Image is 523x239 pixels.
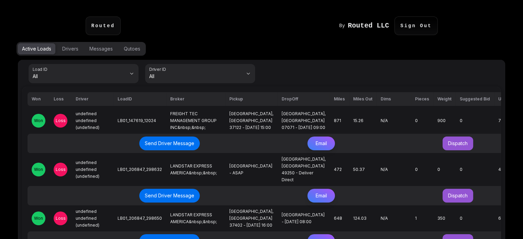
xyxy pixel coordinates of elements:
[22,45,51,52] div: Active Loads
[170,212,217,224] span: LANDSTAR EXPRESS AMERICA&nbsp;&nbsp;
[415,118,418,123] span: 0
[56,118,66,123] span: Loss
[56,167,66,172] span: Loss
[460,167,462,172] span: 0
[433,92,456,106] th: Weight
[330,92,349,106] th: Miles
[170,111,217,130] span: FREIGHT TEC MANAGEMENT GROUP INC&nbsp;&nbsp;
[349,92,377,106] th: Miles Out
[72,92,113,106] th: Driver
[415,216,417,221] span: 1
[377,92,411,106] th: Dims
[498,167,506,172] span: 450
[89,45,113,52] div: Messages
[145,64,255,83] button: Driver IDAll
[149,73,243,80] span: All
[282,212,325,224] span: [GEOGRAPHIC_DATA] - [DATE] 08:00
[353,167,365,172] span: 50.37
[34,216,43,221] span: Won
[460,216,462,221] span: 0
[334,216,342,221] span: 648
[353,118,363,123] span: 15.26
[149,66,168,72] label: Driver ID
[29,64,139,83] button: Load IDAll
[91,22,115,29] code: Routed
[56,216,66,221] span: Loss
[443,137,473,150] button: Dispatch
[411,92,433,106] th: Pieces
[437,118,446,123] span: 900
[381,118,388,123] span: N/A
[170,163,217,175] span: LANDSTAR EXPRESS AMERICA&nbsp;&nbsp;
[307,137,335,150] button: Email
[334,118,341,123] span: 871
[443,189,473,203] button: Dispatch
[277,92,330,106] th: DropOff
[139,189,200,203] button: Send Driver Message
[282,111,326,130] span: [GEOGRAPHIC_DATA], [GEOGRAPHIC_DATA] 07071 - [DATE] 09:00
[118,167,162,172] span: LB01_206847_298632
[76,111,99,130] span: undefined undefined (undefined)
[229,163,272,175] span: [GEOGRAPHIC_DATA] - ASAP
[498,118,506,123] span: 700
[307,189,335,203] button: Email
[498,216,506,221] span: 600
[50,92,72,106] th: Loss
[229,111,273,130] span: [GEOGRAPHIC_DATA], [GEOGRAPHIC_DATA] 37122 - [DATE] 15:00
[76,209,99,228] span: undefined undefined (undefined)
[229,209,273,228] span: [GEOGRAPHIC_DATA], [GEOGRAPHIC_DATA] 37402 - [DATE] 16:00
[334,167,342,172] span: 472
[353,216,367,221] span: 124.03
[437,216,445,221] span: 350
[33,73,126,80] span: All
[381,167,388,172] span: N/A
[437,167,440,172] span: 0
[34,167,43,172] span: Won
[28,92,50,106] th: Won
[415,167,418,172] span: 0
[76,160,99,179] span: undefined undefined (undefined)
[282,156,326,182] span: [GEOGRAPHIC_DATA], [GEOGRAPHIC_DATA] 49250 - Deliver Direct
[124,45,140,52] div: Qutoes
[118,216,162,221] span: LB01_206847_298650
[225,92,277,106] th: Pickup
[118,118,156,123] span: LB01_147619_12024
[113,92,166,106] th: LoadID
[34,118,43,123] span: Won
[17,42,506,56] div: Options
[494,92,520,106] th: User Bid
[339,22,394,29] a: By Routed LLC
[348,22,389,29] h1: Routed LLC
[62,45,78,52] div: Drivers
[17,42,146,56] div: Options
[456,92,494,106] th: Suggested Bid
[166,92,225,106] th: Broker
[381,216,388,221] span: N/A
[394,17,437,35] p: Sign Out
[400,22,432,29] code: Sign Out
[139,137,200,150] button: Send Driver Message
[460,118,462,123] span: 0
[33,66,50,72] label: Load ID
